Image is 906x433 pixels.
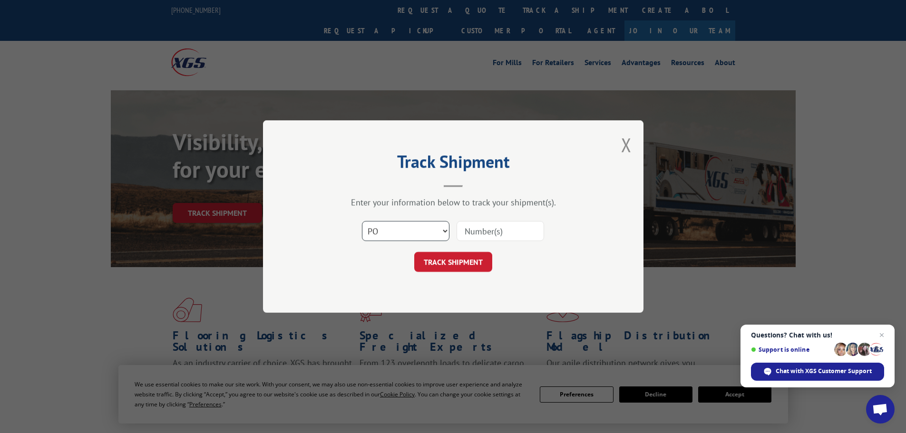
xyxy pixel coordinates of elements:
[311,155,596,173] h2: Track Shipment
[866,395,895,423] div: Open chat
[414,252,492,272] button: TRACK SHIPMENT
[751,346,831,353] span: Support is online
[311,197,596,208] div: Enter your information below to track your shipment(s).
[621,132,632,157] button: Close modal
[751,363,884,381] div: Chat with XGS Customer Support
[751,331,884,339] span: Questions? Chat with us!
[876,329,887,341] span: Close chat
[776,367,872,375] span: Chat with XGS Customer Support
[457,221,544,241] input: Number(s)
